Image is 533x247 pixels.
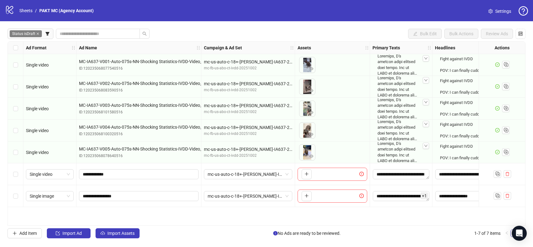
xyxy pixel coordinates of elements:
[8,54,23,76] div: Select row 1
[481,29,513,39] button: Review Ads
[495,8,511,15] span: Settings
[204,109,292,115] div: mc-fb-us-abo-ct-ivdd-20251002
[488,9,493,13] span: setting
[10,30,42,37] span: Status is Draft
[79,153,199,159] div: ID: 120235068078640516
[204,146,292,153] div: mc-us-auto-c-18+-[PERSON_NAME]-IA637-20251010
[495,150,500,154] span: check-circle
[375,116,427,144] div: Loremips, D's ametcon adipi elitsed doei tempo. Inc ut LABO et dolorema aliq eni admi venia quis ...
[512,226,527,241] div: Open Intercom Messenger
[304,172,309,176] span: plus
[273,231,278,235] span: info-circle
[204,102,292,109] div: mc-us-auto-c-18+-[PERSON_NAME]-IA637-20251010
[503,61,509,67] svg: Duplicate
[12,231,17,235] span: plus
[30,191,70,201] span: Single image
[76,46,80,50] span: holder
[299,123,315,138] img: Asset 1
[208,191,289,201] span: mc-us-auto-c-18+-mf-lc-IA467-20251001
[437,119,521,141] div: Fight against IVDD POV: I can finally cuddle my Mom
[7,228,42,238] button: Add Item
[45,32,50,36] span: filter
[505,231,509,235] span: left
[71,46,76,50] span: holder
[359,172,366,176] span: exclamation-circle
[30,170,70,179] span: Single video
[62,231,82,236] span: Import Ad
[309,132,313,136] span: eye
[204,80,292,87] div: mc-us-auto-c-18+-[PERSON_NAME]-IA637-20251010
[494,192,501,199] svg: Duplicate
[208,170,289,179] span: mc-us-auto-c-18+-mf-lc-IA445-20250904
[299,101,315,116] img: Asset 1
[437,54,521,76] div: Fight against IVDD POV: I can finally cuddle my Mom
[424,57,428,60] span: down
[299,57,315,73] img: Asset 1
[298,44,311,51] strong: Assets
[424,100,428,104] span: down
[8,185,23,207] div: Select row 7
[432,46,436,50] span: holder
[424,144,428,148] span: down
[519,6,528,16] span: question-circle
[293,42,295,54] div: Resize Campaign & Ad Set column
[8,141,23,163] div: Select row 5
[196,46,200,50] span: holder
[26,44,47,51] strong: Ad Format
[309,110,313,115] span: eye
[437,76,521,98] div: Fight against IVDD POV: I can finally cuddle my Mom
[309,67,313,71] span: eye
[8,120,23,141] div: Select row 4
[503,105,509,111] svg: Duplicate
[302,169,312,179] button: Add
[204,153,292,159] div: mc-fb-us-abo-ct-ivdd-20251002
[308,131,315,138] button: Preview
[79,66,199,72] div: ID: 120235068077540516
[368,42,370,54] div: Resize Assets column
[101,231,105,235] span: cloud-upload
[308,65,315,73] button: Preview
[8,163,23,185] div: Select row 6
[79,87,199,93] div: ID: 120235068083590516
[444,29,478,39] button: Bulk Actions
[26,106,49,111] span: Single video
[495,128,500,132] span: check-circle
[431,42,432,54] div: Resize Primary Texts column
[79,109,199,115] div: ID: 120235068101580516
[437,141,521,163] div: Fight against IVDD POV: I can finally cuddle my Mom
[47,228,91,238] button: Import Ad
[375,51,427,79] div: Loremips, D's ametcon adipi elitsed doei tempo. Inc ut LABO et dolorema aliq eni admi venia quis ...
[435,44,455,51] strong: Headlines
[107,231,135,236] span: Import Assets
[8,98,23,120] div: Select row 3
[373,169,430,180] div: Edit values
[495,84,500,89] span: check-circle
[79,80,199,87] span: MC-IA637-V002-Auto-075s-NN-Shocking Statistics-IVDD-Video_AI_UGC-Pickle-Nataniel-Advertorial12-20...
[204,87,292,93] div: mc-fb-us-abo-ct-ivdd-20251002
[79,146,199,152] span: MC-IA637-V005-Auto-075s-NN-Shocking Statistics-IVDD-Video_AI_UGC-Pickle-Nataniel-Advertorial12-20...
[375,73,427,101] div: Loremips, D's ametcon adipi elitsed doei tempo. Inc ut LABO et dolorema aliq eni admi venia quis ...
[511,230,518,237] a: 1
[516,29,526,39] button: Configure table settings
[474,230,501,237] li: 1-7 of 7 items
[503,149,509,155] svg: Duplicate
[19,231,37,236] span: Add Item
[79,58,199,65] span: MC-IA637-V001-Auto-075s-NN-Shocking Statistics-IVDD-Video_AI_UGC-Pickle-Nataniel-Advertorial12-20...
[505,172,510,176] span: delete
[204,131,292,137] div: mc-fb-us-abo-ct-ivdd-20251002
[294,46,299,50] span: holder
[369,46,373,50] span: holder
[308,109,315,116] button: Preview
[359,194,366,198] span: exclamation-circle
[200,46,205,50] span: holder
[503,230,511,237] button: left
[299,79,315,95] img: Asset 1
[204,44,242,51] strong: Campaign & Ad Set
[26,84,49,89] span: Single video
[494,170,501,177] svg: Duplicate
[375,95,427,122] div: Loremips, D's ametcon adipi elitsed doei tempo. Inc ut LABO et dolorema aliq eni admi venia quis ...
[299,145,315,160] img: Asset 1
[408,29,442,39] button: Bulk Edit
[503,83,509,89] svg: Duplicate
